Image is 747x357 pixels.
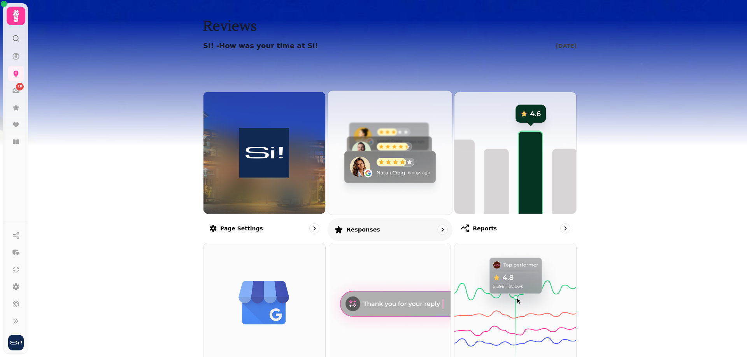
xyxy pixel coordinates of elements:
img: User avatar [8,335,24,350]
a: Page settingsHow was your time at Si!Page settings [203,92,326,240]
img: How was your time at Si! [219,128,310,178]
span: 18 [18,84,23,89]
svg: go to [561,225,569,232]
p: [DATE] [556,42,577,50]
p: Si! - How was your time at Si! [203,40,318,51]
img: Responses [322,84,458,221]
button: User avatar [7,335,25,350]
a: ReportsReports [454,92,577,240]
svg: go to [310,225,318,232]
p: Reports [473,225,497,232]
p: Page settings [220,225,263,232]
a: 18 [8,83,24,98]
a: ResponsesResponses [328,90,452,241]
img: Reports [454,92,576,214]
svg: go to [438,226,446,233]
p: Responses [346,226,380,233]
